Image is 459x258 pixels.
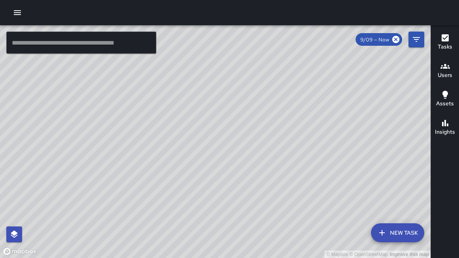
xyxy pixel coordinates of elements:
[431,114,459,142] button: Insights
[356,33,402,46] div: 9/09 — Now
[431,85,459,114] button: Assets
[436,99,454,108] h6: Assets
[431,57,459,85] button: Users
[356,36,394,43] span: 9/09 — Now
[438,71,452,80] h6: Users
[431,28,459,57] button: Tasks
[371,223,424,242] button: New Task
[435,128,455,136] h6: Insights
[438,43,452,51] h6: Tasks
[408,32,424,47] button: Filters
